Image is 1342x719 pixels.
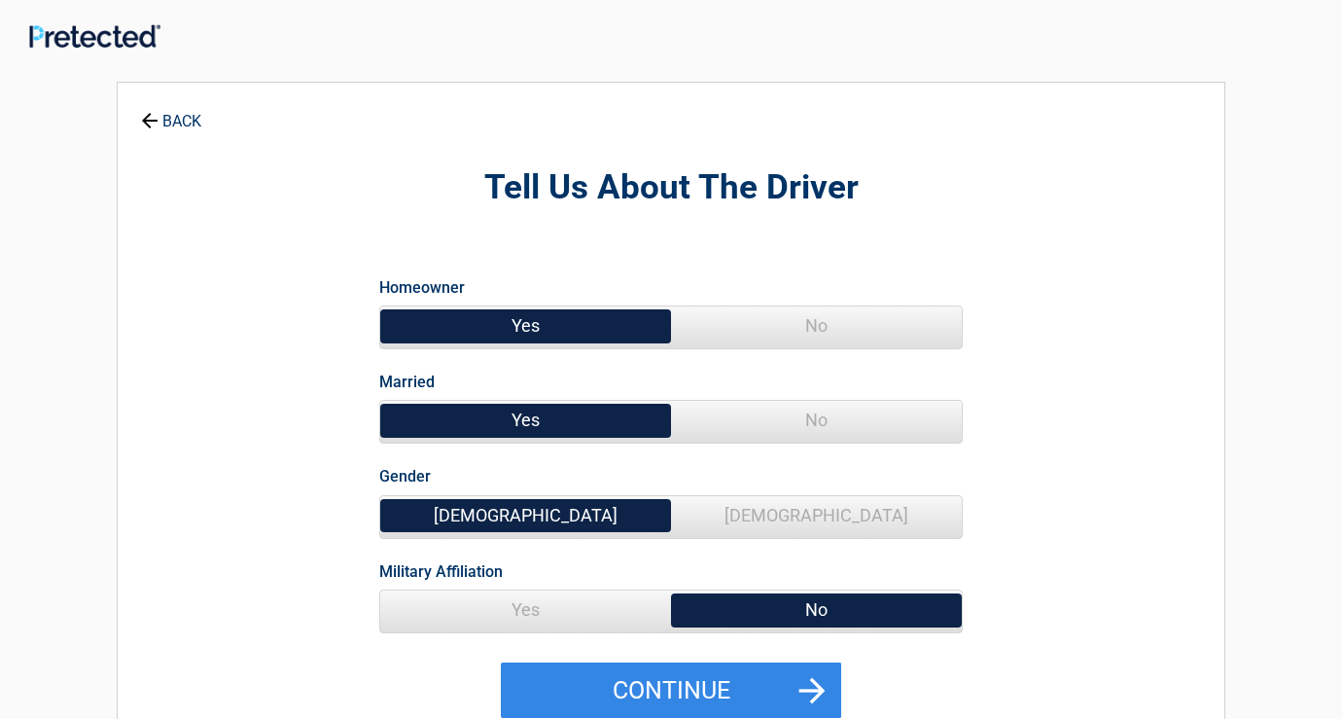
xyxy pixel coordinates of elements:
[379,369,435,395] label: Married
[671,591,962,629] span: No
[380,401,671,440] span: Yes
[501,663,841,719] button: Continue
[671,306,962,345] span: No
[671,401,962,440] span: No
[29,24,160,48] img: Main Logo
[671,496,962,535] span: [DEMOGRAPHIC_DATA]
[380,496,671,535] span: [DEMOGRAPHIC_DATA]
[380,591,671,629] span: Yes
[379,463,431,489] label: Gender
[379,274,465,301] label: Homeowner
[380,306,671,345] span: Yes
[137,95,205,129] a: BACK
[379,558,503,585] label: Military Affiliation
[225,165,1117,211] h2: Tell Us About The Driver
